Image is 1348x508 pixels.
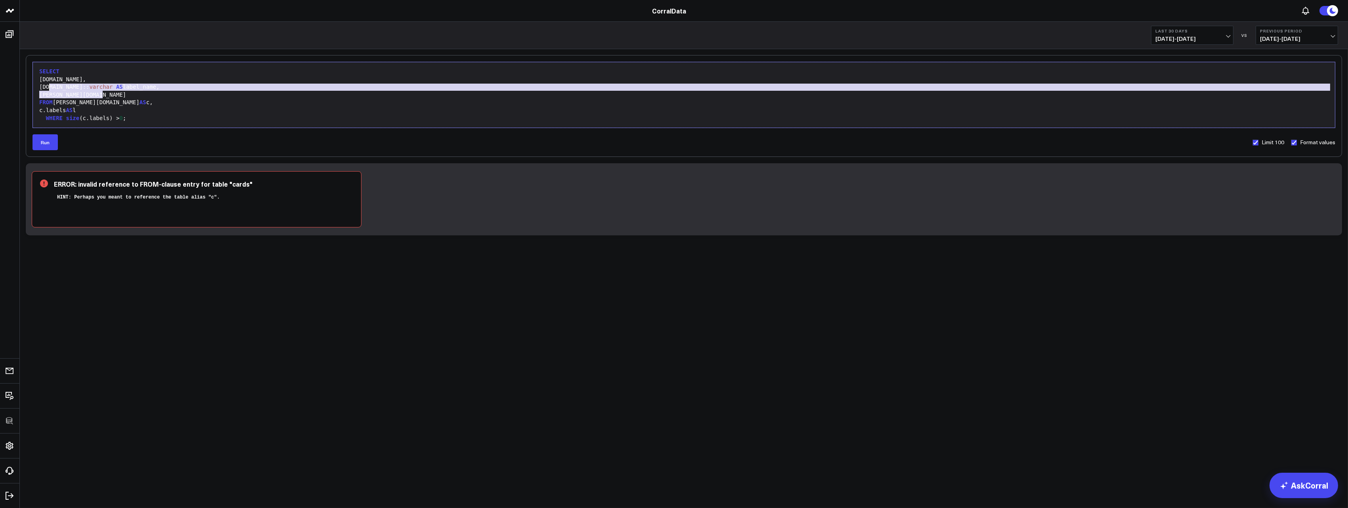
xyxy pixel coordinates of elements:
[39,99,53,105] span: FROM
[1260,29,1334,33] b: Previous Period
[37,107,1331,115] div: c.labels l
[89,84,113,90] span: varchar
[119,115,122,121] span: 0
[37,91,1331,99] div: [PERSON_NAME][DOMAIN_NAME]
[37,99,1331,107] div: [PERSON_NAME][DOMAIN_NAME] c,
[37,83,1331,91] div: [DOMAIN_NAME]:: label_name,
[66,107,73,113] span: AS
[1291,139,1335,145] label: Format values
[66,115,79,121] span: size
[116,84,123,90] span: AS
[1260,36,1334,42] span: [DATE] - [DATE]
[140,99,146,105] span: AS
[1155,29,1229,33] b: Last 30 Days
[37,76,1331,84] div: [DOMAIN_NAME],
[54,180,353,188] div: ERROR: invalid reference to FROM-clause entry for table "cards"
[37,115,1331,122] div: (c.labels) > ;
[1252,139,1284,145] label: Limit 100
[39,68,59,74] span: SELECT
[1155,36,1229,42] span: [DATE] - [DATE]
[1237,33,1252,38] div: VS
[54,191,353,203] div: HINT: Perhaps you meant to reference the table alias "c".
[1256,26,1338,45] button: Previous Period[DATE]-[DATE]
[652,6,686,15] a: CorralData
[1270,473,1338,498] a: AskCorral
[1151,26,1233,45] button: Last 30 Days[DATE]-[DATE]
[46,115,63,121] span: WHERE
[33,134,58,150] button: Run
